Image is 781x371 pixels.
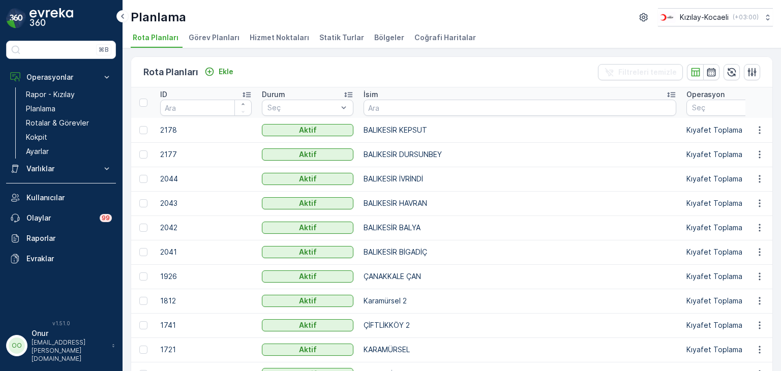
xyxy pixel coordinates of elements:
[250,33,309,43] span: Hizmet Noktaları
[160,296,252,306] p: 1812
[32,338,107,363] p: [EMAIL_ADDRESS][PERSON_NAME][DOMAIN_NAME]
[29,8,73,28] img: logo_dark-DEwI_e13.png
[364,174,676,184] p: BALIKESİR İVRİNDİ
[364,271,676,282] p: ÇANAKKALE ÇAN
[262,148,353,161] button: Aktif
[131,9,186,25] p: Planlama
[139,224,147,232] div: Toggle Row Selected
[9,337,25,354] div: OO
[219,67,233,77] p: Ekle
[262,344,353,356] button: Aktif
[686,174,778,184] p: Kıyafet Toplama
[26,118,89,128] p: Rotalar & Görevler
[26,132,47,142] p: Kokpit
[374,33,404,43] span: Bölgeler
[686,89,725,100] p: Operasyon
[160,271,252,282] p: 1926
[686,271,778,282] p: Kıyafet Toplama
[160,223,252,233] p: 2042
[160,149,252,160] p: 2177
[26,146,49,157] p: Ayarlar
[299,223,317,233] p: Aktif
[22,144,116,159] a: Ayarlar
[262,295,353,307] button: Aktif
[262,319,353,331] button: Aktif
[26,104,55,114] p: Planlama
[299,125,317,135] p: Aktif
[22,130,116,144] a: Kokpit
[686,125,778,135] p: Kıyafet Toplama
[22,116,116,130] a: Rotalar & Görevler
[262,124,353,136] button: Aktif
[364,247,676,257] p: BALIKESİR BİGADİÇ
[299,198,317,208] p: Aktif
[692,103,762,113] p: Seç
[6,188,116,208] a: Kullanıcılar
[364,149,676,160] p: BALIKESİR DURSUNBEY
[160,100,252,116] input: Ara
[6,67,116,87] button: Operasyonlar
[139,175,147,183] div: Toggle Row Selected
[262,173,353,185] button: Aktif
[102,214,110,222] p: 99
[686,296,778,306] p: Kıyafet Toplama
[364,125,676,135] p: BALIKESİR KEPSUT
[262,270,353,283] button: Aktif
[364,198,676,208] p: BALIKESİR HAVRAN
[299,247,317,257] p: Aktif
[299,320,317,330] p: Aktif
[139,248,147,256] div: Toggle Row Selected
[733,13,759,21] p: ( +03:00 )
[262,197,353,209] button: Aktif
[26,193,112,203] p: Kullanıcılar
[160,320,252,330] p: 1741
[686,198,778,208] p: Kıyafet Toplama
[364,345,676,355] p: KARAMÜRSEL
[139,150,147,159] div: Toggle Row Selected
[139,126,147,134] div: Toggle Row Selected
[26,164,96,174] p: Varlıklar
[139,346,147,354] div: Toggle Row Selected
[99,46,109,54] p: ⌘B
[26,72,96,82] p: Operasyonlar
[680,12,729,22] p: Kızılay-Kocaeli
[26,89,75,100] p: Rapor - Kızılay
[658,12,676,23] img: k%C4%B1z%C4%B1lay_0jL9uU1.png
[686,345,778,355] p: Kıyafet Toplama
[6,328,116,363] button: OOOnur[EMAIL_ADDRESS][PERSON_NAME][DOMAIN_NAME]
[364,223,676,233] p: BALIKESİR BALYA
[299,149,317,160] p: Aktif
[686,247,778,257] p: Kıyafet Toplama
[6,208,116,228] a: Olaylar99
[267,103,338,113] p: Seç
[686,149,778,160] p: Kıyafet Toplama
[262,246,353,258] button: Aktif
[299,174,317,184] p: Aktif
[299,345,317,355] p: Aktif
[686,223,778,233] p: Kıyafet Toplama
[22,102,116,116] a: Planlama
[160,198,252,208] p: 2043
[160,247,252,257] p: 2041
[160,125,252,135] p: 2178
[364,296,676,306] p: Karamürsel 2
[686,320,778,330] p: Kıyafet Toplama
[26,254,112,264] p: Evraklar
[160,174,252,184] p: 2044
[139,321,147,329] div: Toggle Row Selected
[26,213,94,223] p: Olaylar
[6,228,116,249] a: Raporlar
[262,89,285,100] p: Durum
[32,328,107,338] p: Onur
[189,33,239,43] span: Görev Planları
[658,8,773,26] button: Kızılay-Kocaeli(+03:00)
[6,249,116,269] a: Evraklar
[6,320,116,326] span: v 1.51.0
[22,87,116,102] a: Rapor - Kızılay
[6,8,26,28] img: logo
[139,272,147,281] div: Toggle Row Selected
[139,199,147,207] div: Toggle Row Selected
[6,159,116,179] button: Varlıklar
[299,271,317,282] p: Aktif
[200,66,237,78] button: Ekle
